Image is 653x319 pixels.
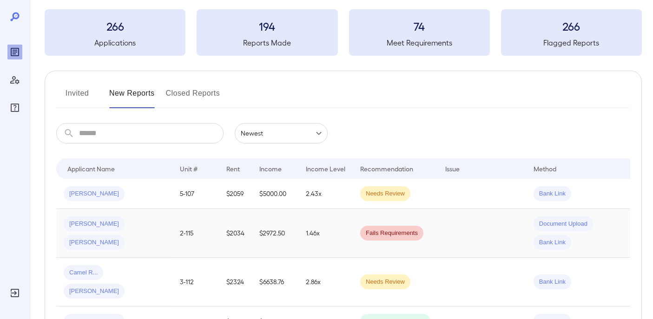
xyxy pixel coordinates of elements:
div: Rent [226,163,241,174]
h5: Meet Requirements [349,37,490,48]
div: Method [534,163,556,174]
button: Row Actions [629,186,644,201]
td: $2059 [219,179,252,209]
summary: 266Applications194Reports Made74Meet Requirements266Flagged Reports [45,9,642,56]
span: [PERSON_NAME] [64,287,125,296]
h5: Applications [45,37,185,48]
td: 5-107 [172,179,219,209]
div: Issue [445,163,460,174]
span: Bank Link [534,278,571,286]
td: 2.43x [298,179,353,209]
td: $6638.76 [252,258,298,306]
button: Invited [56,86,98,108]
h3: 266 [45,19,185,33]
h3: 74 [349,19,490,33]
td: 1.46x [298,209,353,258]
div: Unit # [180,163,198,174]
div: Recommendation [360,163,413,174]
div: Income Level [306,163,345,174]
span: [PERSON_NAME] [64,238,125,247]
div: Newest [235,123,328,143]
span: [PERSON_NAME] [64,220,125,228]
div: Income [259,163,282,174]
td: 3-112 [172,258,219,306]
div: Applicant Name [67,163,115,174]
span: Fails Requirements [360,229,423,238]
td: 2.86x [298,258,353,306]
span: Bank Link [534,189,571,198]
td: $2034 [219,209,252,258]
button: New Reports [109,86,155,108]
td: 2-115 [172,209,219,258]
span: Needs Review [360,189,410,198]
div: Log Out [7,286,22,300]
button: Row Actions [629,226,644,241]
td: $2324 [219,258,252,306]
td: $5000.00 [252,179,298,209]
button: Row Actions [629,274,644,289]
span: [PERSON_NAME] [64,189,125,198]
span: Document Upload [534,220,593,228]
div: FAQ [7,100,22,115]
div: Reports [7,45,22,59]
h3: 266 [501,19,642,33]
h3: 194 [197,19,337,33]
button: Closed Reports [166,86,220,108]
span: Camel R... [64,268,103,277]
h5: Flagged Reports [501,37,642,48]
span: Bank Link [534,238,571,247]
span: Needs Review [360,278,410,286]
td: $2972.50 [252,209,298,258]
h5: Reports Made [197,37,337,48]
div: Manage Users [7,72,22,87]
